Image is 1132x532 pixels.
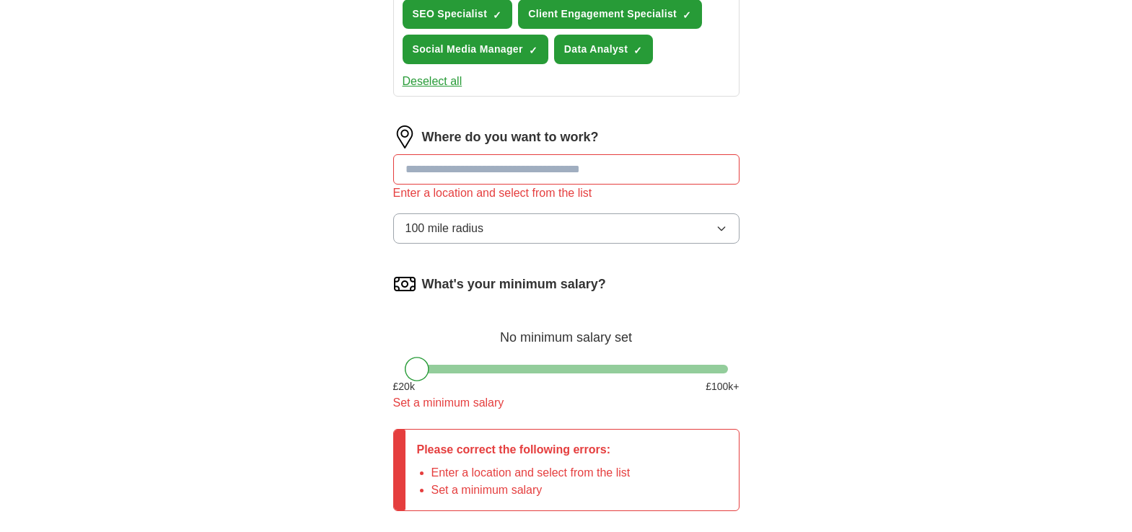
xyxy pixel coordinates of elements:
span: Data Analyst [564,42,628,57]
button: Data Analyst✓ [554,35,654,64]
span: ✓ [683,9,691,21]
label: What's your minimum salary? [422,275,606,294]
button: 100 mile radius [393,213,740,244]
label: Where do you want to work? [422,128,599,147]
img: location.png [393,125,416,148]
div: Enter a location and select from the list [393,185,740,202]
span: ✓ [493,9,501,21]
span: Social Media Manager [413,42,523,57]
li: Enter a location and select from the list [431,464,631,482]
p: Please correct the following errors: [417,441,631,458]
button: Social Media Manager✓ [403,35,548,64]
li: Set a minimum salary [431,482,631,499]
span: £ 20 k [393,379,415,394]
img: salary.png [393,272,416,296]
div: Set a minimum salary [393,394,740,412]
span: £ 100 k+ [706,379,739,394]
span: Client Engagement Specialist [528,6,677,22]
span: SEO Specialist [413,6,488,22]
span: ✓ [633,45,642,56]
span: ✓ [529,45,538,56]
button: Deselect all [403,73,462,90]
div: No minimum salary set [393,313,740,347]
span: 100 mile radius [405,220,484,237]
